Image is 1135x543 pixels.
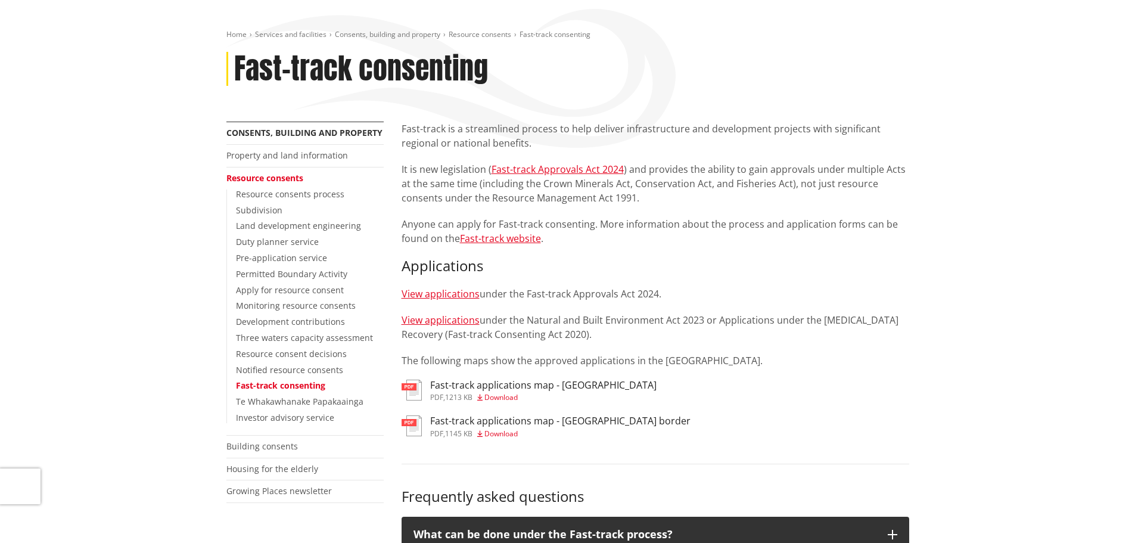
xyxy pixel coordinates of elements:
a: Monitoring resource consents [236,300,356,311]
a: View applications [402,287,480,300]
a: Permitted Boundary Activity [236,268,347,280]
span: Download [484,429,518,439]
span: Download [484,392,518,402]
span: 1213 KB [445,392,472,402]
a: Pre-application service [236,252,327,263]
a: Development contributions [236,316,345,327]
p: What can be done under the Fast-track process? [413,529,876,541]
a: Apply for resource consent [236,284,344,296]
a: Home [226,29,247,39]
a: Consents, building and property [335,29,440,39]
a: Land development engineering [236,220,361,231]
a: Three waters capacity assessment [236,332,373,343]
p: Fast-track is a streamlined process to help deliver infrastructure and development projects with ... [402,122,909,150]
a: Resource consent decisions [236,348,347,359]
img: document-pdf.svg [402,380,422,401]
div: , [430,430,691,437]
p: under the Natural and Built Environment Act 2023 or Applications under the [MEDICAL_DATA] Recover... [402,313,909,342]
p: It is new legislation ( ) and provides the ability to gain approvals under multiple Acts at the s... [402,162,909,205]
a: Services and facilities [255,29,326,39]
a: Duty planner service [236,236,319,247]
a: Fast-track consenting [236,380,325,391]
span: pdf [430,392,443,402]
h3: Fast-track applications map - [GEOGRAPHIC_DATA] [430,380,657,391]
h1: Fast-track consenting [234,52,488,86]
nav: breadcrumb [226,30,909,40]
a: Consents, building and property [226,127,383,138]
a: Investor advisory service [236,412,334,423]
a: Housing for the elderly [226,463,318,474]
a: Property and land information [226,150,348,161]
a: Fast-track Approvals Act 2024 [492,163,624,176]
p: The following maps show the approved applications in the [GEOGRAPHIC_DATA]. [402,353,909,368]
a: Resource consents [449,29,511,39]
a: Fast-track applications map - [GEOGRAPHIC_DATA] border pdf,1145 KB Download [402,415,691,437]
img: document-pdf.svg [402,415,422,436]
a: Fast-track website [460,232,541,245]
a: Resource consents process [236,188,344,200]
h3: Applications [402,257,909,275]
p: under the Fast-track Approvals Act 2024. [402,287,909,301]
p: Anyone can apply for Fast-track consenting. More information about the process and application fo... [402,217,909,246]
a: View applications [402,314,480,327]
span: Fast-track consenting [520,29,590,39]
a: Fast-track applications map - [GEOGRAPHIC_DATA] pdf,1213 KB Download [402,380,657,401]
span: 1145 KB [445,429,472,439]
h3: Frequently asked questions [402,488,909,505]
a: Subdivision [236,204,282,216]
iframe: Messenger Launcher [1080,493,1123,536]
a: Resource consents [226,172,303,184]
a: Building consents [226,440,298,452]
span: pdf [430,429,443,439]
a: Growing Places newsletter [226,485,332,497]
a: Te Whakawhanake Papakaainga [236,396,363,407]
a: Notified resource consents [236,364,343,376]
h3: Fast-track applications map - [GEOGRAPHIC_DATA] border [430,415,691,427]
div: , [430,394,657,401]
